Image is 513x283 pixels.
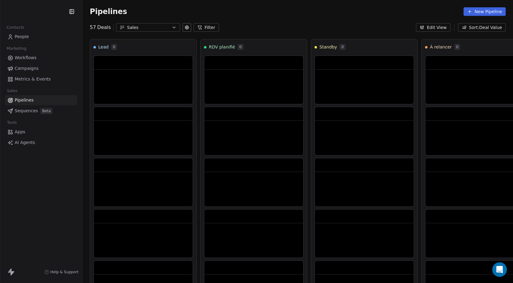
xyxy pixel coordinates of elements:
[194,23,219,32] button: Filter
[15,97,34,103] span: Pipelines
[15,65,38,72] span: Campaigns
[5,106,77,116] a: SequencesBeta
[15,139,35,146] span: AI Agents
[5,127,77,137] a: Apps
[4,86,20,95] span: Sales
[340,44,346,50] span: 0
[5,63,77,73] a: Campaigns
[15,55,37,61] span: Workflows
[90,24,111,31] div: 57
[4,23,27,32] span: Contacts
[97,24,111,31] span: Deals
[15,76,51,82] span: Metrics & Events
[4,44,29,53] span: Marketing
[464,7,506,16] button: New Pipeline
[5,95,77,105] a: Pipelines
[5,53,77,63] a: Workflows
[458,23,506,32] button: Sort: Deal Value
[50,270,78,274] span: Help & Support
[44,270,78,274] a: Help & Support
[5,74,77,84] a: Metrics & Events
[15,129,25,135] span: Apps
[98,44,109,50] span: Lead
[319,44,337,50] span: Standby
[209,44,235,50] span: RDV planifié
[5,138,77,148] a: AI Agents
[5,32,77,42] a: People
[40,108,53,114] span: Beta
[492,262,507,277] div: Open Intercom Messenger
[238,44,244,50] span: 0
[430,44,452,50] span: À relancer
[416,23,450,32] button: Edit View
[127,24,169,31] div: Sales
[4,118,19,127] span: Tools
[90,7,127,16] span: Pipelines
[15,34,29,40] span: People
[454,44,460,50] span: 0
[15,108,38,114] span: Sequences
[111,44,117,50] span: 0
